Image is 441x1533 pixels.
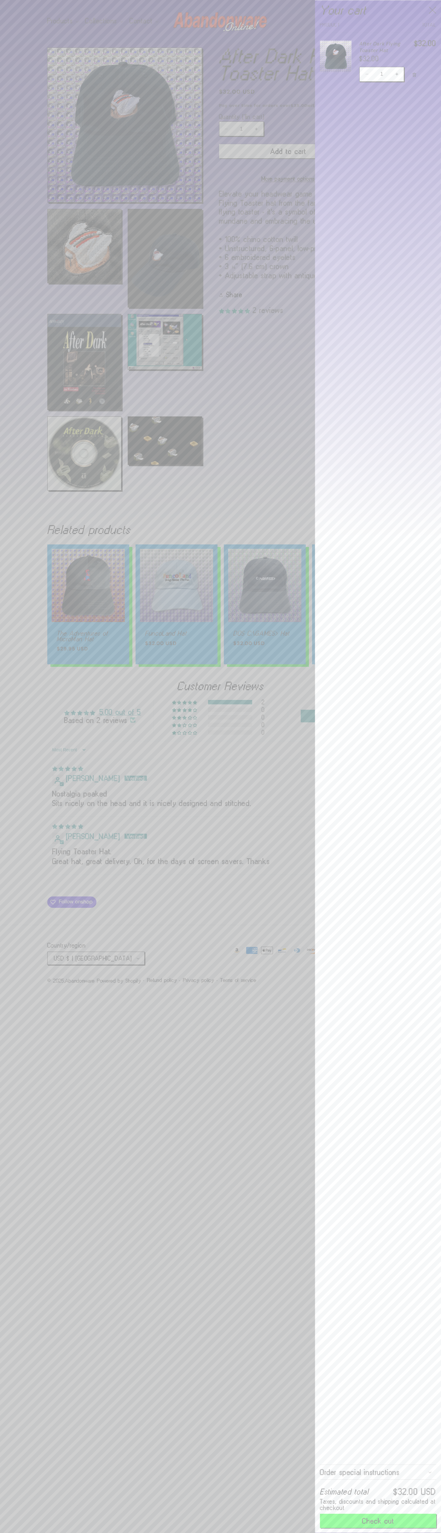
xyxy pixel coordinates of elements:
th: Total [378,23,437,33]
p: $32.00 USD [393,1489,436,1495]
h2: Estimated total [320,1489,368,1495]
a: After Dark Flying Toaster Hat [359,41,406,54]
summary: Order special instructions [320,1465,436,1479]
div: $32.00 [359,56,406,62]
button: Check out [320,1514,436,1528]
input: Quantity for After Dark Flying Toaster Hat [374,67,390,82]
th: Product [320,23,378,33]
span: Order special instructions [320,1470,400,1475]
small: Taxes, discounts and shipping calculated at checkout [320,1498,436,1511]
button: Close [426,3,439,17]
h2: Your cart [320,5,366,15]
button: Remove After Dark Flying Toaster Hat [409,68,420,81]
